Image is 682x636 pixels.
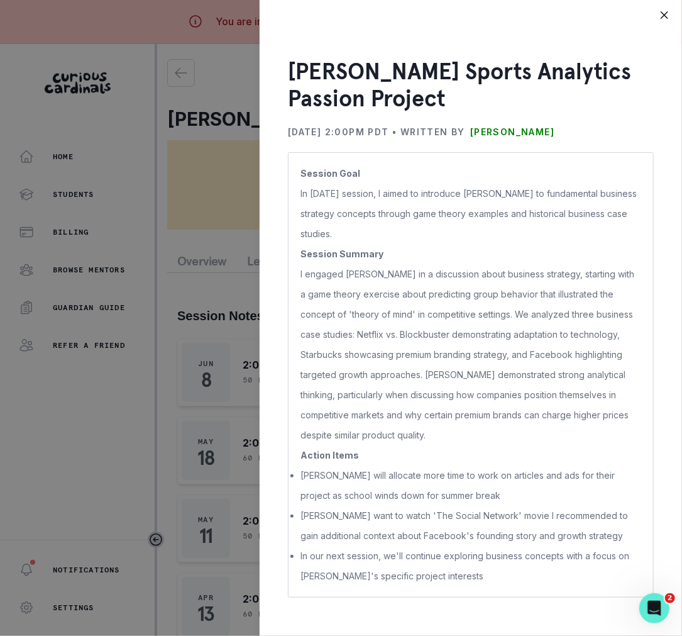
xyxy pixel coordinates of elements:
[300,506,641,546] li: [PERSON_NAME] want to watch 'The Social Network' movie I recommended to gain additional context a...
[300,184,641,244] p: In [DATE] session, I aimed to introduce [PERSON_NAME] to fundamental business strategy concepts t...
[300,248,383,259] b: Session Summary
[300,546,641,586] li: In our next session, we'll continue exploring business concepts with a focus on [PERSON_NAME]'s s...
[288,58,654,112] h3: [PERSON_NAME] Sports Analytics Passion Project
[639,593,669,623] iframe: Intercom live chat
[288,122,465,142] p: [DATE] 2:00PM PDT • Written by
[665,593,675,603] span: 2
[300,168,360,179] b: Session Goal
[300,450,359,460] b: Action Items
[300,264,641,445] p: I engaged [PERSON_NAME] in a discussion about business strategy, starting with a game theory exer...
[470,122,554,142] p: [PERSON_NAME]
[300,466,641,506] li: [PERSON_NAME] will allocate more time to work on articles and ads for their project as school win...
[654,5,674,25] button: Close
